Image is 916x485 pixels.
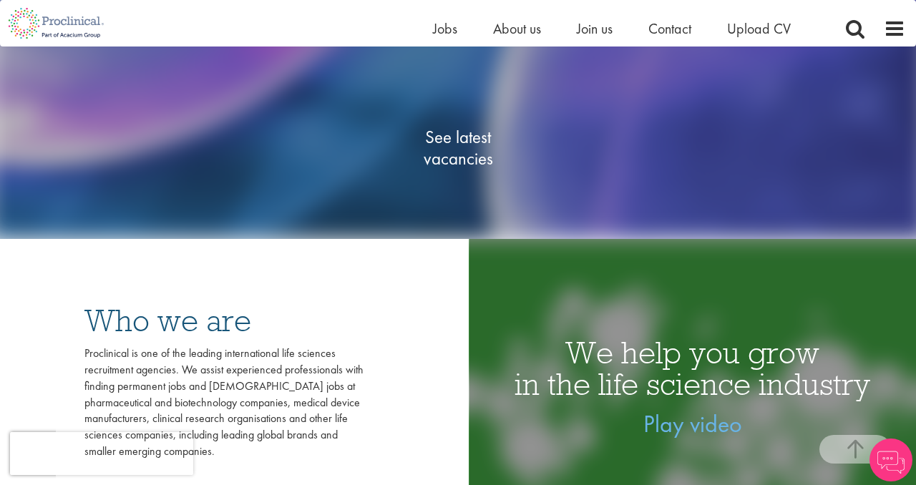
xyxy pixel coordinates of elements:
[10,432,193,475] iframe: reCAPTCHA
[869,439,912,481] img: Chatbot
[84,305,364,336] h3: Who we are
[433,19,457,38] a: Jobs
[493,19,541,38] a: About us
[469,337,916,400] h1: We help you grow in the life science industry
[648,19,691,38] a: Contact
[577,19,613,38] a: Join us
[386,69,530,226] a: See latestvacancies
[84,346,364,460] div: Proclinical is one of the leading international life sciences recruitment agencies. We assist exp...
[643,408,742,439] a: Play video
[386,126,530,169] span: See latest vacancies
[727,19,791,38] a: Upload CV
